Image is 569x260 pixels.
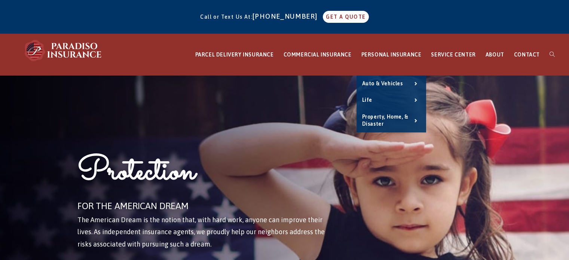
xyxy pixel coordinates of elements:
a: CONTACT [509,34,545,76]
h1: Protection [77,150,329,198]
a: SERVICE CENTER [426,34,480,76]
span: Life [362,97,372,103]
span: PERSONAL INSURANCE [361,52,422,58]
span: ABOUT [486,52,504,58]
span: PARCEL DELIVERY INSURANCE [195,52,274,58]
span: The American Dream is the notion that, with hard work, anyone can improve their lives. As indepen... [77,216,325,248]
a: [PHONE_NUMBER] [253,12,321,20]
a: PERSONAL INSURANCE [357,34,426,76]
a: ABOUT [481,34,509,76]
a: Life [357,92,426,108]
span: SERVICE CENTER [431,52,475,58]
span: FOR THE AMERICAN DREAM [77,201,189,211]
span: Call or Text Us At: [200,14,253,20]
span: Property, Home, & Disaster [362,114,409,127]
a: PARCEL DELIVERY INSURANCE [190,34,279,76]
a: GET A QUOTE [323,11,368,23]
a: Auto & Vehicles [357,76,426,92]
a: COMMERCIAL INSURANCE [279,34,357,76]
span: Auto & Vehicles [362,80,403,86]
img: Paradiso Insurance [22,39,105,62]
span: COMMERCIAL INSURANCE [284,52,352,58]
a: Property, Home, & Disaster [357,109,426,132]
span: CONTACT [514,52,540,58]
